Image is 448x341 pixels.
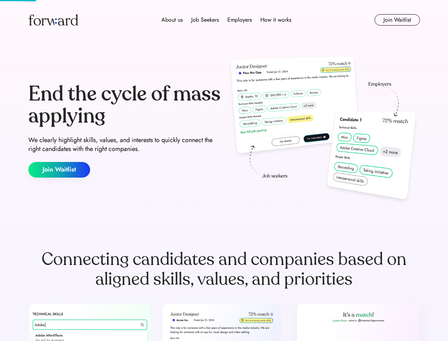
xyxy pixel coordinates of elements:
div: About us [161,16,183,24]
button: Join Waitlist [28,162,90,178]
div: Job Seekers [191,16,219,24]
button: Join Waitlist [375,14,420,26]
div: How it works [260,16,291,24]
div: Employers [227,16,252,24]
div: We clearly highlight skills, values, and interests to quickly connect the right candidates with t... [28,136,221,153]
div: End the cycle of mass applying [28,83,221,127]
div: Connecting candidates and companies based on aligned skills, values, and priorities [28,249,420,289]
img: Forward logo [28,14,78,26]
img: hero-image.png [227,54,420,207]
